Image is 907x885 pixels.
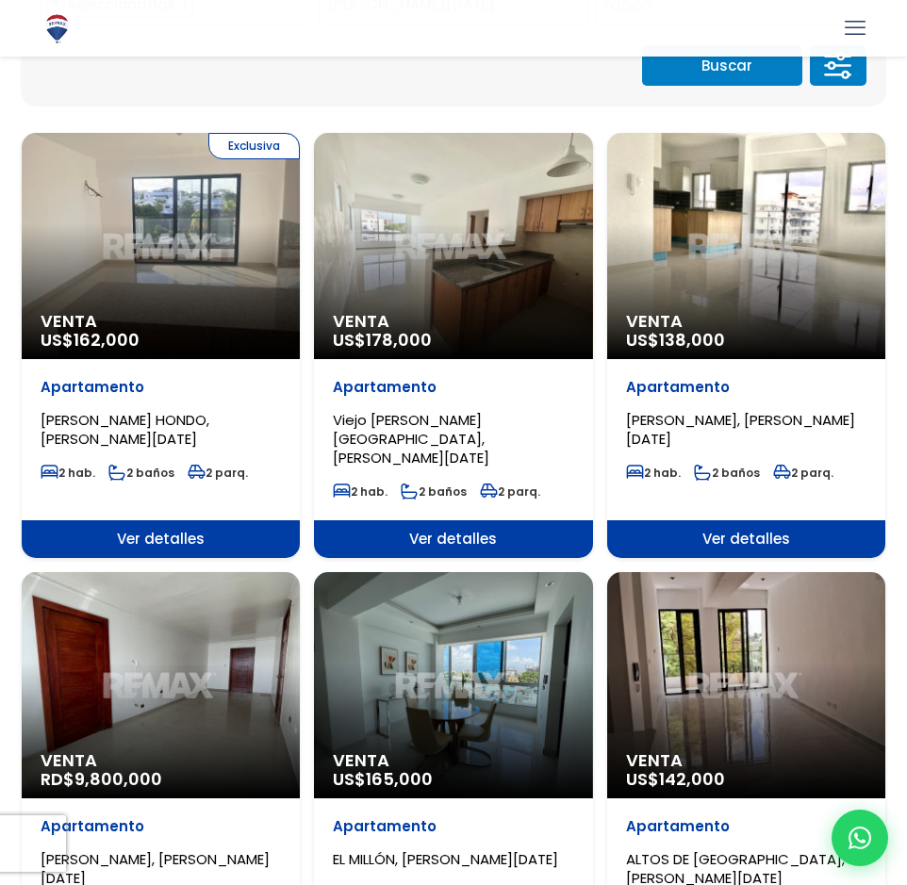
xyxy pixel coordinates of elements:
[366,328,432,352] span: 178,000
[333,849,558,869] span: EL MILLÓN, [PERSON_NAME][DATE]
[41,328,140,352] span: US$
[108,465,174,481] span: 2 baños
[626,817,866,836] p: Apartamento
[41,312,281,331] span: Venta
[41,378,281,397] p: Apartamento
[188,465,248,481] span: 2 parq.
[839,12,871,44] a: mobile menu
[480,483,540,500] span: 2 parq.
[626,410,855,449] span: [PERSON_NAME], [PERSON_NAME][DATE]
[314,133,592,558] a: Venta US$178,000 Apartamento Viejo [PERSON_NAME][GEOGRAPHIC_DATA], [PERSON_NAME][DATE] 2 hab. 2 b...
[401,483,467,500] span: 2 baños
[41,12,74,45] img: Logo de REMAX
[333,410,489,467] span: Viejo [PERSON_NAME][GEOGRAPHIC_DATA], [PERSON_NAME][DATE]
[366,767,433,791] span: 165,000
[607,520,885,558] span: Ver detalles
[41,465,95,481] span: 2 hab.
[333,817,573,836] p: Apartamento
[22,133,300,558] a: Exclusiva Venta US$162,000 Apartamento [PERSON_NAME] HONDO, [PERSON_NAME][DATE] 2 hab. 2 baños 2 ...
[41,767,162,791] span: RD$
[694,465,760,481] span: 2 baños
[626,378,866,397] p: Apartamento
[626,767,725,791] span: US$
[74,328,140,352] span: 162,000
[22,520,300,558] span: Ver detalles
[626,328,725,352] span: US$
[333,767,433,791] span: US$
[41,410,209,449] span: [PERSON_NAME] HONDO, [PERSON_NAME][DATE]
[333,378,573,397] p: Apartamento
[41,751,281,770] span: Venta
[333,328,432,352] span: US$
[208,133,300,159] span: Exclusiva
[314,520,592,558] span: Ver detalles
[773,465,833,481] span: 2 parq.
[659,328,725,352] span: 138,000
[626,312,866,331] span: Venta
[333,483,388,500] span: 2 hab.
[607,133,885,558] a: Venta US$138,000 Apartamento [PERSON_NAME], [PERSON_NAME][DATE] 2 hab. 2 baños 2 parq. Ver detalles
[626,465,681,481] span: 2 hab.
[659,767,725,791] span: 142,000
[41,817,281,836] p: Apartamento
[333,751,573,770] span: Venta
[626,751,866,770] span: Venta
[74,767,162,791] span: 9,800,000
[642,45,802,86] button: Buscar
[333,312,573,331] span: Venta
